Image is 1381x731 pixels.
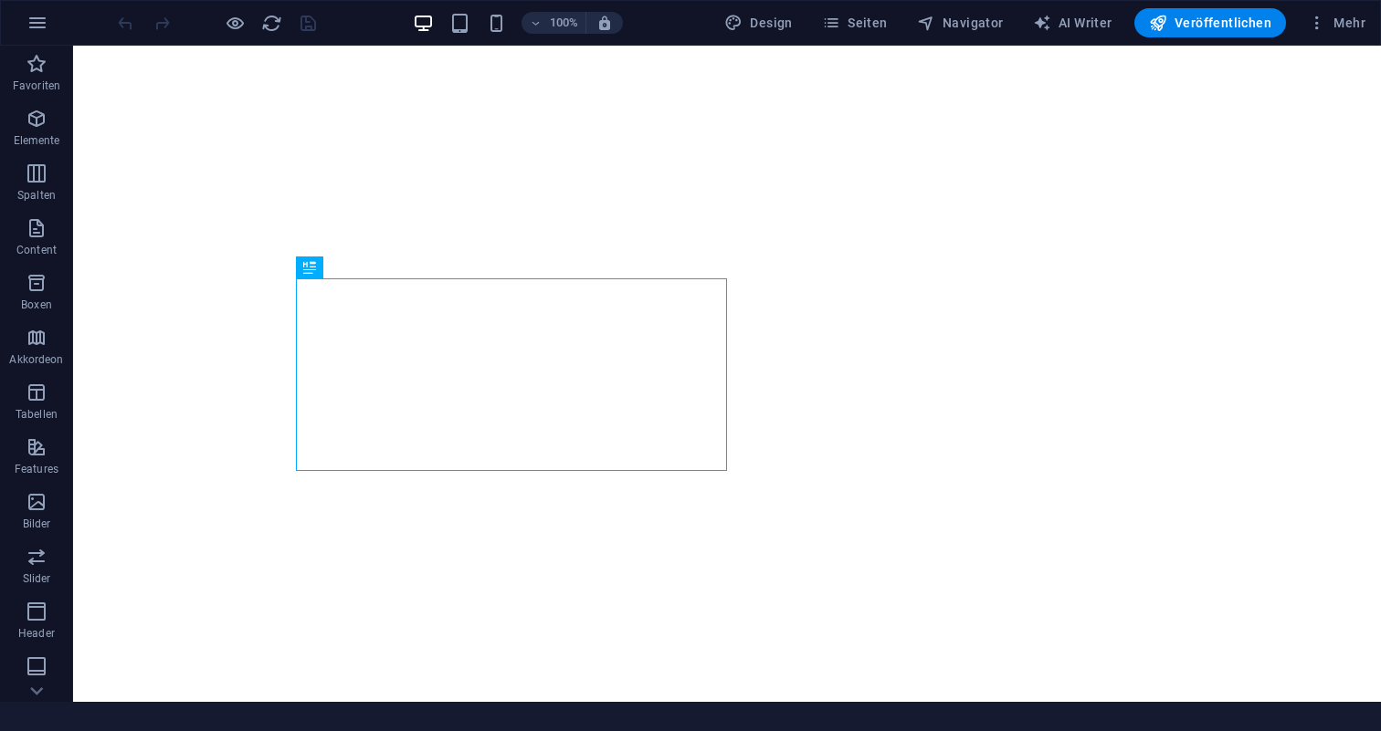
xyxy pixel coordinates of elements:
button: reload [260,12,282,34]
span: Navigator [917,14,1004,32]
span: AI Writer [1033,14,1112,32]
span: Veröffentlichen [1149,14,1271,32]
p: Tabellen [16,407,58,422]
button: AI Writer [1026,8,1120,37]
p: Akkordeon [9,352,63,367]
p: Boxen [21,298,52,312]
i: Seite neu laden [261,13,282,34]
p: Slider [23,571,51,586]
p: Content [16,243,57,257]
button: Klicke hier, um den Vorschau-Modus zu verlassen [224,12,246,34]
button: Navigator [910,8,1011,37]
button: Mehr [1301,8,1373,37]
span: Design [724,14,793,32]
button: Design [717,8,800,37]
button: 100% [522,12,586,34]
span: Mehr [1308,14,1365,32]
span: Seiten [822,14,888,32]
i: Bei Größenänderung Zoomstufe automatisch an das gewählte Gerät anpassen. [596,15,613,31]
div: Design (Strg+Alt+Y) [717,8,800,37]
p: Header [18,626,55,641]
h6: 100% [549,12,578,34]
p: Elemente [14,133,60,148]
p: Bilder [23,517,51,531]
p: Favoriten [13,78,60,93]
p: Features [15,462,58,476]
button: Veröffentlichen [1134,8,1286,37]
button: Seiten [815,8,895,37]
p: Spalten [17,188,56,203]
